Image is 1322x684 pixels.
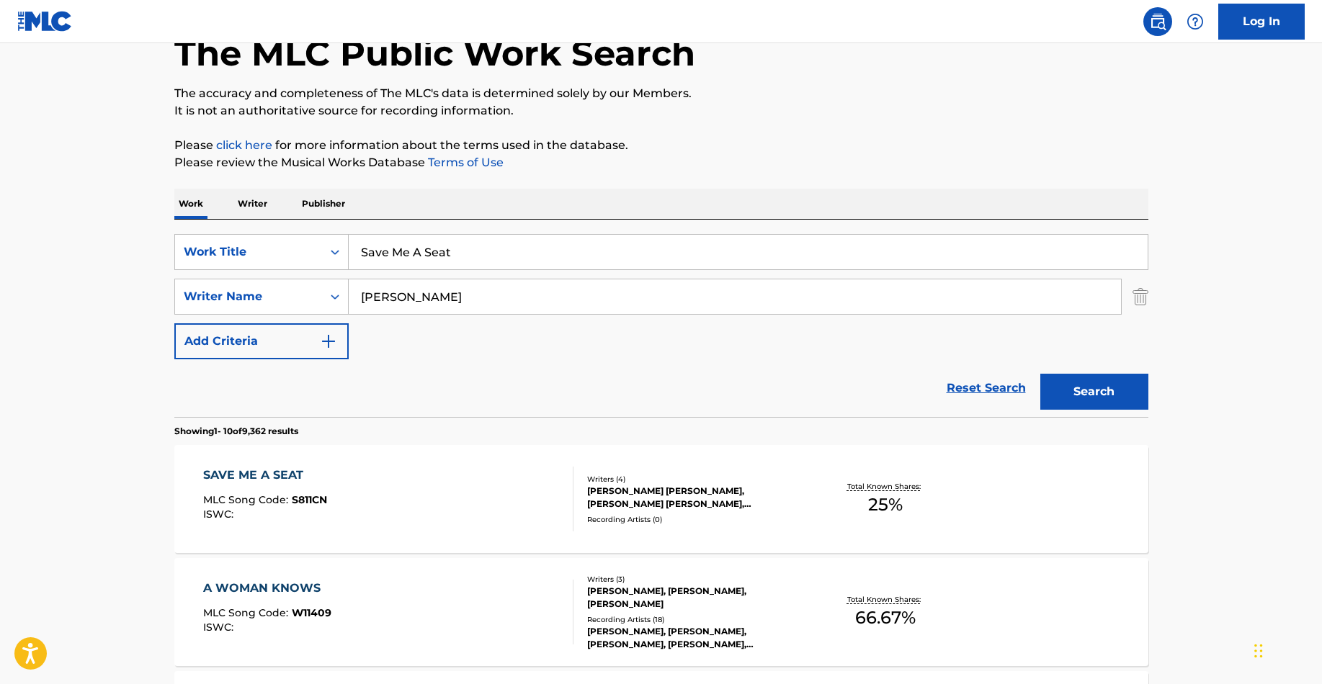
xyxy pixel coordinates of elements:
[939,372,1033,404] a: Reset Search
[1181,7,1210,36] div: Help
[174,154,1148,171] p: Please review the Musical Works Database
[587,485,805,510] div: [PERSON_NAME] [PERSON_NAME], [PERSON_NAME] [PERSON_NAME], [PERSON_NAME]
[847,481,924,492] p: Total Known Shares:
[1250,615,1322,684] iframe: Chat Widget
[292,606,331,619] span: W11409
[174,102,1148,120] p: It is not an authoritative source for recording information.
[292,493,327,506] span: S811CN
[320,333,337,350] img: 9d2ae6d4665cec9f34b9.svg
[174,445,1148,553] a: SAVE ME A SEATMLC Song Code:S811CNISWC:Writers (4)[PERSON_NAME] [PERSON_NAME], [PERSON_NAME] [PER...
[587,574,805,585] div: Writers ( 3 )
[868,492,903,518] span: 25 %
[174,234,1148,417] form: Search Form
[174,85,1148,102] p: The accuracy and completeness of The MLC's data is determined solely by our Members.
[174,425,298,438] p: Showing 1 - 10 of 9,362 results
[587,474,805,485] div: Writers ( 4 )
[1254,629,1263,672] div: Drag
[847,594,924,605] p: Total Known Shares:
[855,605,916,631] span: 66.67 %
[587,585,805,611] div: [PERSON_NAME], [PERSON_NAME], [PERSON_NAME]
[1133,279,1148,315] img: Delete Criterion
[174,323,349,359] button: Add Criteria
[1040,374,1148,410] button: Search
[174,32,695,75] h1: The MLC Public Work Search
[587,514,805,525] div: Recording Artists ( 0 )
[233,189,272,219] p: Writer
[203,493,292,506] span: MLC Song Code :
[587,625,805,651] div: [PERSON_NAME], [PERSON_NAME], [PERSON_NAME], [PERSON_NAME], [PERSON_NAME]
[425,156,504,169] a: Terms of Use
[1218,4,1305,40] a: Log In
[298,189,349,219] p: Publisher
[203,606,292,619] span: MLC Song Code :
[17,11,73,32] img: MLC Logo
[587,614,805,625] div: Recording Artists ( 18 )
[216,138,272,152] a: click here
[174,137,1148,154] p: Please for more information about the terms used in the database.
[174,558,1148,666] a: A WOMAN KNOWSMLC Song Code:W11409ISWC:Writers (3)[PERSON_NAME], [PERSON_NAME], [PERSON_NAME]Recor...
[1143,7,1172,36] a: Public Search
[184,288,313,305] div: Writer Name
[203,621,237,634] span: ISWC :
[174,189,207,219] p: Work
[203,508,237,521] span: ISWC :
[184,243,313,261] div: Work Title
[203,580,331,597] div: A WOMAN KNOWS
[1149,13,1166,30] img: search
[203,467,327,484] div: SAVE ME A SEAT
[1187,13,1204,30] img: help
